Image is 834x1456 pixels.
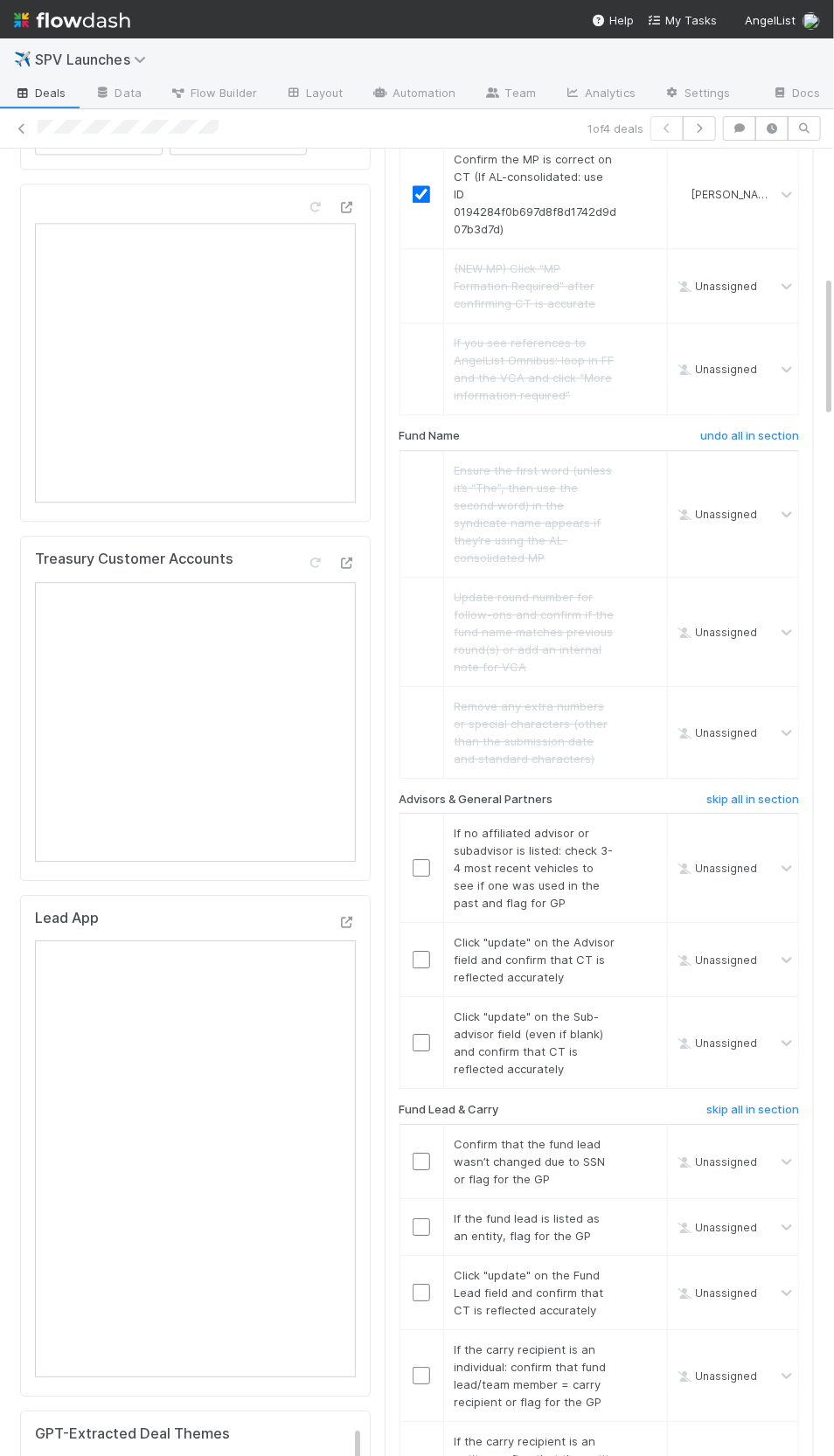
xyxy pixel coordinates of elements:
span: Ensure the first word (unless it’s “The”, then use the second word) in the syndicate name appears... [455,463,613,565]
span: 1 of 4 deals [587,120,643,137]
h5: Treasury Customer Accounts [35,551,233,568]
a: skip all in section [706,793,799,814]
a: undo all in section [700,429,799,450]
span: Unassigned [674,1286,757,1300]
img: logo-inverted-e16ddd16eac7371096b0.svg [14,5,130,35]
h5: Lead App [35,910,99,927]
span: Unassigned [674,726,757,739]
a: Data [80,80,156,108]
h6: Advisors & General Partners [400,793,553,807]
img: avatar_04f2f553-352a-453f-b9fb-c6074dc60769.png [675,187,689,201]
a: Automation [358,80,470,108]
a: My Tasks [648,11,717,29]
span: Unassigned [674,953,757,967]
span: Unassigned [674,280,757,293]
span: SPV Launches [35,51,155,68]
span: AngelList [745,13,796,27]
h6: skip all in section [706,793,799,807]
a: Flow Builder [156,80,271,108]
span: Unassigned [674,508,757,521]
a: Team [470,80,550,108]
span: Flow Builder [170,84,257,101]
span: My Tasks [648,13,717,27]
span: Click "update" on the Fund Lead field and confirm that CT is reflected accurately [455,1268,604,1317]
div: Help [592,11,634,29]
span: If you see references to AngelList Omnibus: loop in FF and the VCA and click “More information re... [455,336,615,402]
span: If the carry recipient is an individual: confirm that fund lead/team member = carry recipient or ... [455,1342,607,1409]
span: Update round number for follow-ons and confirm if the fund name matches previous round(s) or add ... [455,590,615,674]
span: Remove any extra numbers or special characters (other than the submission date and standard chara... [455,699,608,766]
span: Click "update" on the Sub-advisor field (even if blank) and confirm that CT is reflected accurately [455,1009,604,1076]
span: [PERSON_NAME] [692,188,777,201]
span: Unassigned [674,1037,757,1050]
span: If the fund lead is listed as an entity, flag for the GP [455,1211,601,1243]
span: Confirm the MP is correct on CT (If AL-consolidated: use ID 0194284f0b697d8f8d1742d9d07b3d7d) [455,152,617,236]
a: Analytics [550,80,650,108]
a: Docs [758,80,834,108]
span: Deals [14,84,66,101]
span: Unassigned [674,862,757,875]
span: Click "update" on the Advisor field and confirm that CT is reflected accurately [455,935,615,984]
h6: Fund Name [400,429,461,443]
span: ✈️ [14,52,31,66]
span: Unassigned [674,626,757,639]
span: Unassigned [674,1155,757,1168]
h6: Fund Lead & Carry [400,1103,499,1117]
h5: GPT-Extracted Deal Themes [35,1425,349,1443]
h6: skip all in section [706,1103,799,1117]
a: Settings [650,80,745,108]
a: Layout [271,80,358,108]
span: (NEW MP) Click “MP Formation Required” after confirming CT is accurate [455,261,596,310]
span: Confirm that the fund lead wasn’t changed due to SSN or flag for the GP [455,1137,606,1186]
h6: undo all in section [700,429,799,443]
img: avatar_04f2f553-352a-453f-b9fb-c6074dc60769.png [803,12,820,30]
span: Unassigned [674,1221,757,1234]
span: Unassigned [674,1369,757,1383]
a: skip all in section [706,1103,799,1124]
span: If no affiliated advisor or subadvisor is listed: check 3-4 most recent vehicles to see if one wa... [455,826,614,910]
span: Unassigned [674,363,757,376]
